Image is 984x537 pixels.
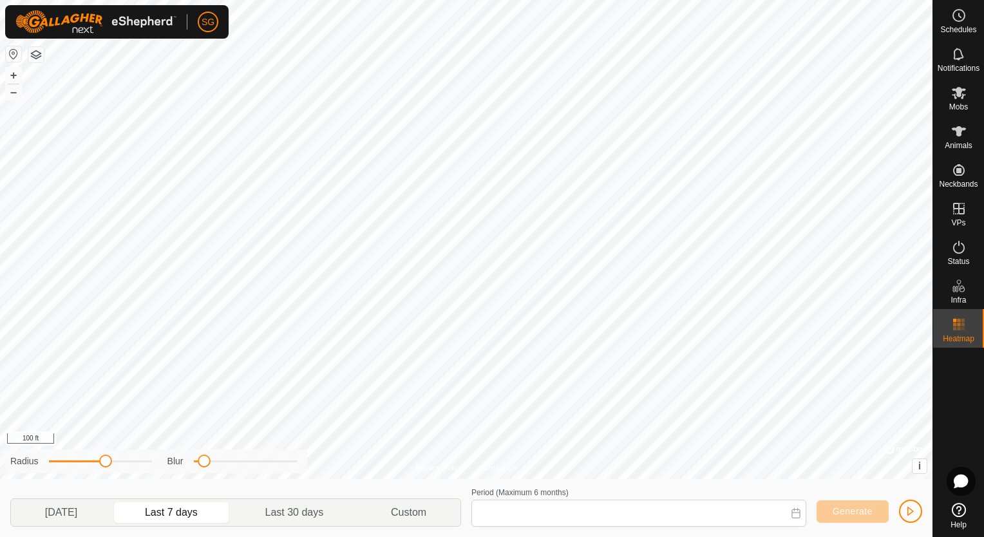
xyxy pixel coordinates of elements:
span: Heatmap [943,335,974,343]
span: Custom [391,505,426,520]
span: [DATE] [45,505,77,520]
button: Map Layers [28,47,44,62]
label: Blur [167,455,184,468]
span: Status [947,258,969,265]
button: i [913,459,927,473]
span: Last 30 days [265,505,324,520]
span: Infra [951,296,966,304]
a: Privacy Policy [415,462,464,474]
a: Contact Us [479,462,517,474]
img: Gallagher Logo [15,10,176,33]
button: Reset Map [6,46,21,62]
span: Notifications [938,64,979,72]
span: Neckbands [939,180,978,188]
span: Mobs [949,103,968,111]
a: Help [933,498,984,534]
button: Generate [817,500,889,523]
span: Animals [945,142,972,149]
span: Last 7 days [145,505,198,520]
button: – [6,84,21,100]
span: SG [202,15,214,29]
label: Period (Maximum 6 months) [471,488,569,497]
button: + [6,68,21,83]
label: Radius [10,455,39,468]
span: i [918,460,921,471]
span: Help [951,521,967,529]
span: Generate [833,506,873,516]
span: VPs [951,219,965,227]
span: Schedules [940,26,976,33]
